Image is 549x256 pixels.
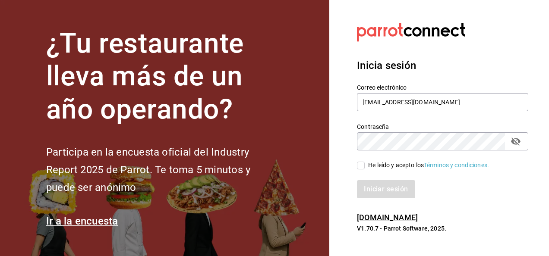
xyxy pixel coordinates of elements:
[357,213,418,222] a: [DOMAIN_NAME]
[357,224,528,233] p: V1.70.7 - Parrot Software, 2025.
[357,58,528,73] h3: Inicia sesión
[508,134,523,149] button: passwordField
[46,215,118,227] a: Ir a la encuesta
[357,123,528,129] label: Contraseña
[46,27,279,126] h1: ¿Tu restaurante lleva más de un año operando?
[424,162,489,169] a: Términos y condiciones.
[368,161,489,170] div: He leído y acepto los
[357,93,528,111] input: Ingresa tu correo electrónico
[46,144,279,196] h2: Participa en la encuesta oficial del Industry Report 2025 de Parrot. Te toma 5 minutos y puede se...
[357,84,528,90] label: Correo electrónico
